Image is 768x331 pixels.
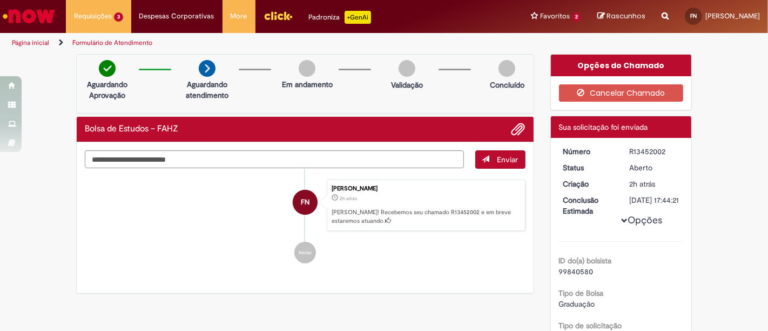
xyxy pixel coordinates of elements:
div: 27/08/2025 11:44:17 [629,178,679,189]
ul: Histórico de tíquete [85,169,526,275]
button: Enviar [475,150,526,169]
div: Filipe Ribeiro Nascimento [293,190,318,215]
h2: Bolsa de Estudos – FAHZ Histórico de tíquete [85,124,178,134]
textarea: Digite sua mensagem aqui... [85,150,464,168]
a: Rascunhos [597,11,645,22]
div: Aberto [629,162,679,173]
img: arrow-next.png [199,60,215,77]
p: Aguardando Aprovação [81,79,133,101]
p: Concluído [490,80,524,90]
a: Página inicial [12,38,49,47]
div: [DATE] 17:44:21 [629,195,679,206]
p: [PERSON_NAME]! Recebemos seu chamado R13452002 e em breve estaremos atuando. [332,208,520,225]
b: Tipo de Bolsa [559,288,604,298]
p: Validação [391,80,423,90]
div: Opções do Chamado [551,55,692,76]
button: Adicionar anexos [511,122,526,136]
span: 2h atrás [340,195,357,202]
img: img-circle-grey.png [299,60,315,77]
dt: Criação [555,178,622,189]
p: Em andamento [282,79,333,90]
img: img-circle-grey.png [498,60,515,77]
b: ID do(a) bolsista [559,256,612,266]
span: 3 [114,12,123,22]
div: [PERSON_NAME] [332,186,520,192]
span: Graduação [559,299,595,309]
span: 99840580 [559,267,594,276]
span: Sua solicitação foi enviada [559,122,648,132]
span: Requisições [74,11,112,22]
button: Cancelar Chamado [559,84,684,102]
time: 27/08/2025 11:44:17 [340,195,357,202]
span: Favoritos [540,11,570,22]
span: 2h atrás [629,179,655,189]
span: FN [301,189,309,215]
img: img-circle-grey.png [399,60,415,77]
span: Enviar [497,155,518,164]
div: Padroniza [309,11,371,24]
span: 2 [572,12,581,22]
div: R13452002 [629,146,679,157]
span: More [231,11,247,22]
p: Aguardando atendimento [181,79,233,101]
span: Despesas Corporativas [139,11,214,22]
dt: Número [555,146,622,157]
span: Rascunhos [607,11,645,21]
dt: Conclusão Estimada [555,195,622,216]
span: FN [690,12,697,19]
time: 27/08/2025 11:44:17 [629,179,655,189]
dt: Status [555,162,622,173]
img: click_logo_yellow_360x200.png [264,8,293,24]
li: Filipe Ribeiro Nascimento [85,180,526,231]
p: +GenAi [345,11,371,24]
img: ServiceNow [1,5,57,27]
ul: Trilhas de página [8,33,504,53]
img: check-circle-green.png [99,60,116,77]
span: [PERSON_NAME] [705,11,760,21]
b: Tipo de solicitação [559,321,622,330]
a: Formulário de Atendimento [72,38,152,47]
